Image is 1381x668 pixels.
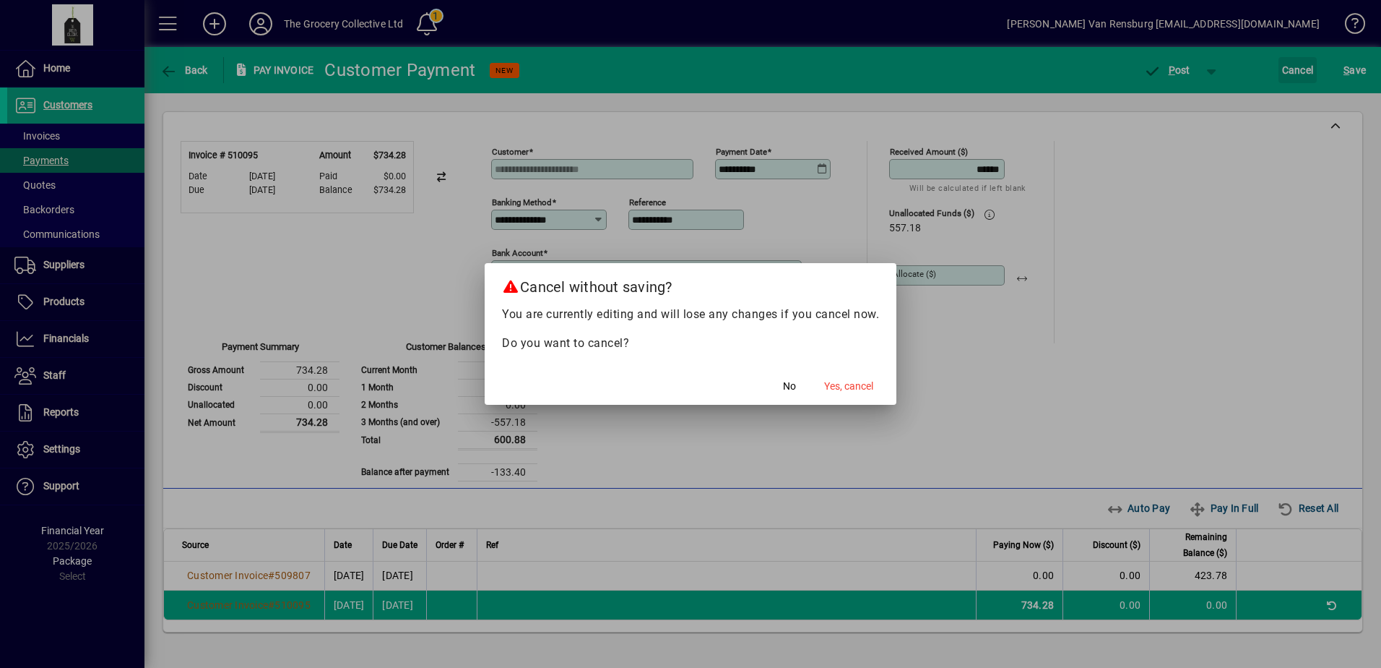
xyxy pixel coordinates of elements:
[502,335,879,352] p: Do you want to cancel?
[818,373,879,399] button: Yes, cancel
[783,379,796,394] span: No
[766,373,813,399] button: No
[502,306,879,323] p: You are currently editing and will lose any changes if you cancel now.
[485,263,896,305] h2: Cancel without saving?
[824,379,873,394] span: Yes, cancel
